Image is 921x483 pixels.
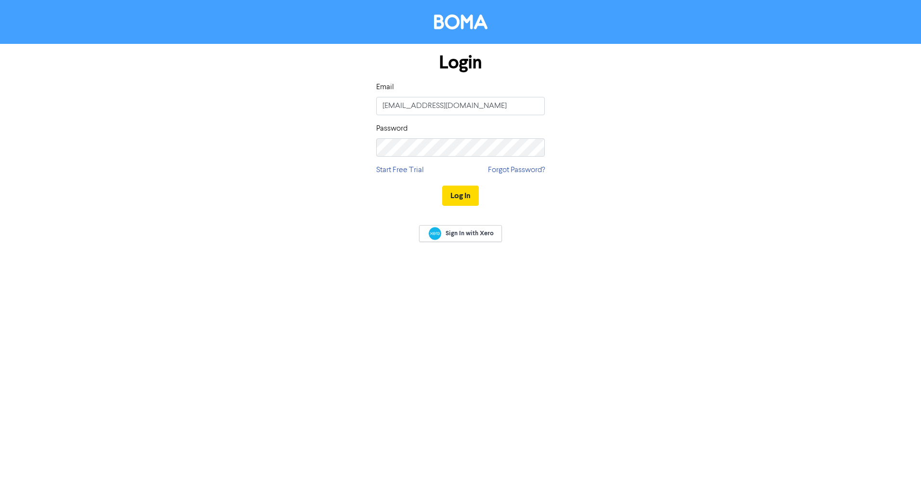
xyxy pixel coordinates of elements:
span: Sign In with Xero [446,229,494,238]
img: Xero logo [429,227,441,240]
img: BOMA Logo [434,14,487,29]
a: Start Free Trial [376,164,424,176]
button: Log In [442,186,479,206]
a: Sign In with Xero [419,225,502,242]
label: Password [376,123,408,134]
a: Forgot Password? [488,164,545,176]
h1: Login [376,52,545,74]
label: Email [376,81,394,93]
